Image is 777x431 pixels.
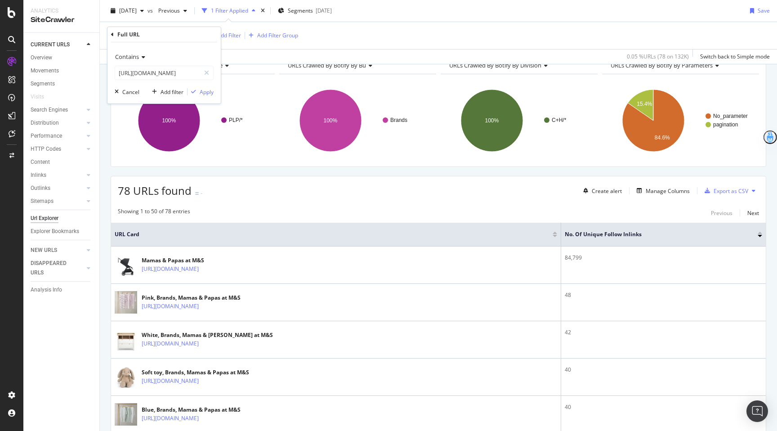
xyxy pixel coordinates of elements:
span: Contains [115,53,139,61]
div: Full URL [117,31,140,38]
text: pagination [713,121,738,128]
a: Search Engines [31,105,84,115]
div: Apply [200,88,214,96]
button: Add Filter Group [245,30,298,41]
button: Export as CSV [701,184,748,198]
div: Analytics [31,7,92,15]
a: Movements [31,66,93,76]
div: Showing 1 to 50 of 78 entries [118,207,190,218]
span: URLs Crawled By Botify By bu [288,61,366,69]
img: main image [115,363,137,392]
div: 84,799 [565,254,762,262]
div: Distribution [31,118,59,128]
svg: A chart. [441,81,598,160]
span: Segments [288,7,313,14]
span: No. of Unique Follow Inlinks [565,230,744,238]
span: Previous [155,7,180,14]
a: [URL][DOMAIN_NAME] [142,414,199,423]
div: 40 [565,366,762,374]
div: Outlinks [31,184,50,193]
button: Switch back to Simple mode [697,49,770,64]
text: 100% [162,117,176,124]
div: Pink, Brands, Mamas & Papas at M&S [142,294,241,302]
a: Url Explorer [31,214,93,223]
button: Manage Columns [633,185,690,196]
a: Overview [31,53,93,63]
h4: URLs Crawled By Botify By division [447,58,589,72]
div: Blue, Brands, Mamas & Papas at M&S [142,406,241,414]
button: 1 Filter Applied [198,4,259,18]
div: Soft toy, Brands, Mamas & Papas at M&S [142,368,249,377]
a: [URL][DOMAIN_NAME] [142,302,199,311]
a: [URL][DOMAIN_NAME] [142,339,199,348]
div: Switch back to Simple mode [700,53,770,60]
button: Cancel [111,87,139,96]
svg: A chart. [118,81,275,160]
text: PLP/* [229,117,243,123]
div: Add Filter [217,31,241,39]
div: Movements [31,66,59,76]
div: Save [758,7,770,14]
a: Performance [31,131,84,141]
a: DISAPPEARED URLS [31,259,84,278]
button: Create alert [580,184,622,198]
div: Next [747,209,759,217]
svg: A chart. [279,81,436,160]
button: Save [746,4,770,18]
a: Analysis Info [31,285,93,295]
div: Explorer Bookmarks [31,227,79,236]
div: Visits [31,92,44,102]
div: Cancel [122,88,139,96]
a: Distribution [31,118,84,128]
a: Segments [31,79,93,89]
button: Previous [155,4,191,18]
span: 78 URLs found [118,183,192,198]
div: Search Engines [31,105,68,115]
img: Equal [195,192,199,195]
button: [DATE] [107,4,147,18]
h4: URLs Crawled By Botify By bu [286,58,428,72]
img: main image [115,325,137,355]
a: Content [31,157,93,167]
div: Mamas & Papas at M&S [142,256,238,265]
text: 84.6% [655,135,670,141]
h4: URLs Crawled By Botify By parameters [609,58,751,72]
text: C+H/* [552,117,567,123]
div: A chart. [602,81,759,160]
a: Inlinks [31,171,84,180]
img: main image [115,400,137,429]
text: Brands [390,117,407,123]
span: URLs Crawled By Botify By division [449,61,541,69]
div: Manage Columns [646,187,690,195]
div: Create alert [592,187,622,195]
span: vs [147,7,155,14]
div: 40 [565,403,762,411]
div: 1 Filter Applied [211,7,248,14]
div: NEW URLS [31,246,57,255]
a: [URL][DOMAIN_NAME] [142,377,199,386]
div: Add Filter Group [257,31,298,39]
span: 2025 Sep. 6th [119,7,137,14]
div: SiteCrawler [31,15,92,25]
div: 48 [565,291,762,299]
div: 0.05 % URLs ( 78 on 132K ) [627,53,689,60]
div: Add filter [161,88,183,96]
div: Inlinks [31,171,46,180]
a: NEW URLS [31,246,84,255]
button: Previous [711,207,732,218]
text: 15.4% [637,101,652,107]
div: Overview [31,53,52,63]
span: URL Card [115,230,550,238]
div: Export as CSV [714,187,748,195]
div: Content [31,157,50,167]
div: HTTP Codes [31,144,61,154]
a: CURRENT URLS [31,40,84,49]
text: 100% [485,117,499,124]
div: Sitemaps [31,197,54,206]
div: - [201,189,202,197]
button: Next [747,207,759,218]
button: Add Filter [205,30,241,41]
div: Previous [711,209,732,217]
